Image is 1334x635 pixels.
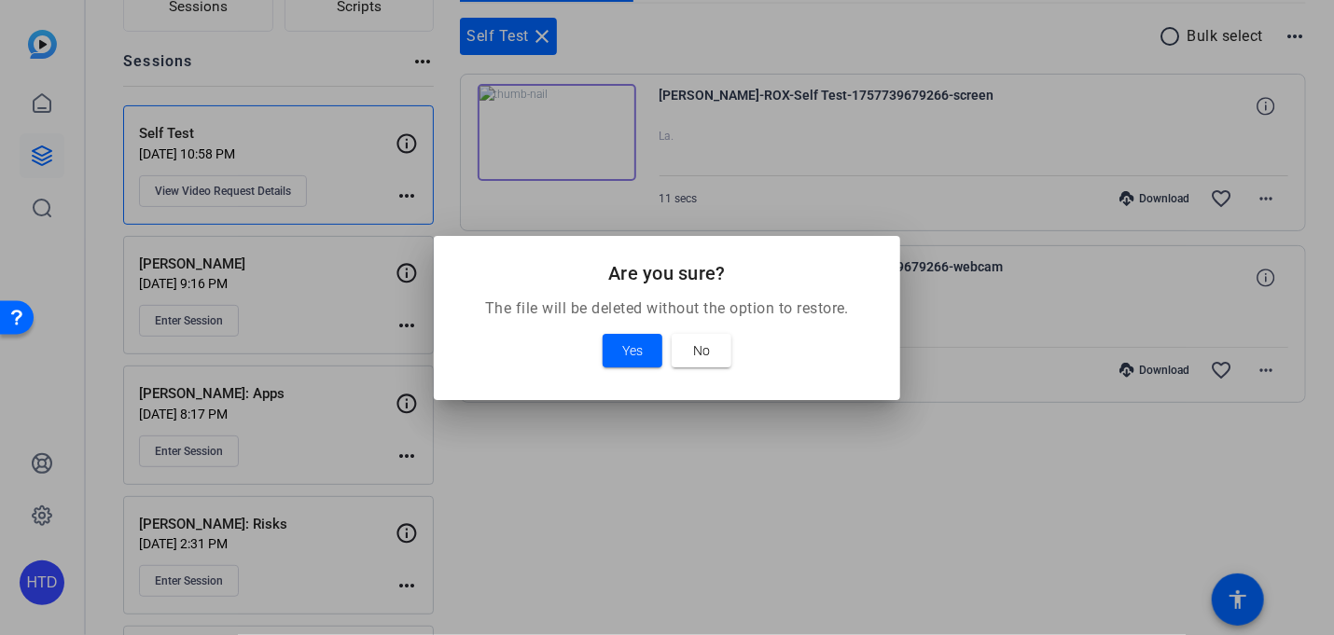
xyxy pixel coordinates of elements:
span: Yes [622,339,643,362]
h2: Are you sure? [456,258,878,288]
button: No [672,334,731,367]
p: The file will be deleted without the option to restore. [456,297,878,320]
span: No [693,339,710,362]
button: Yes [603,334,662,367]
